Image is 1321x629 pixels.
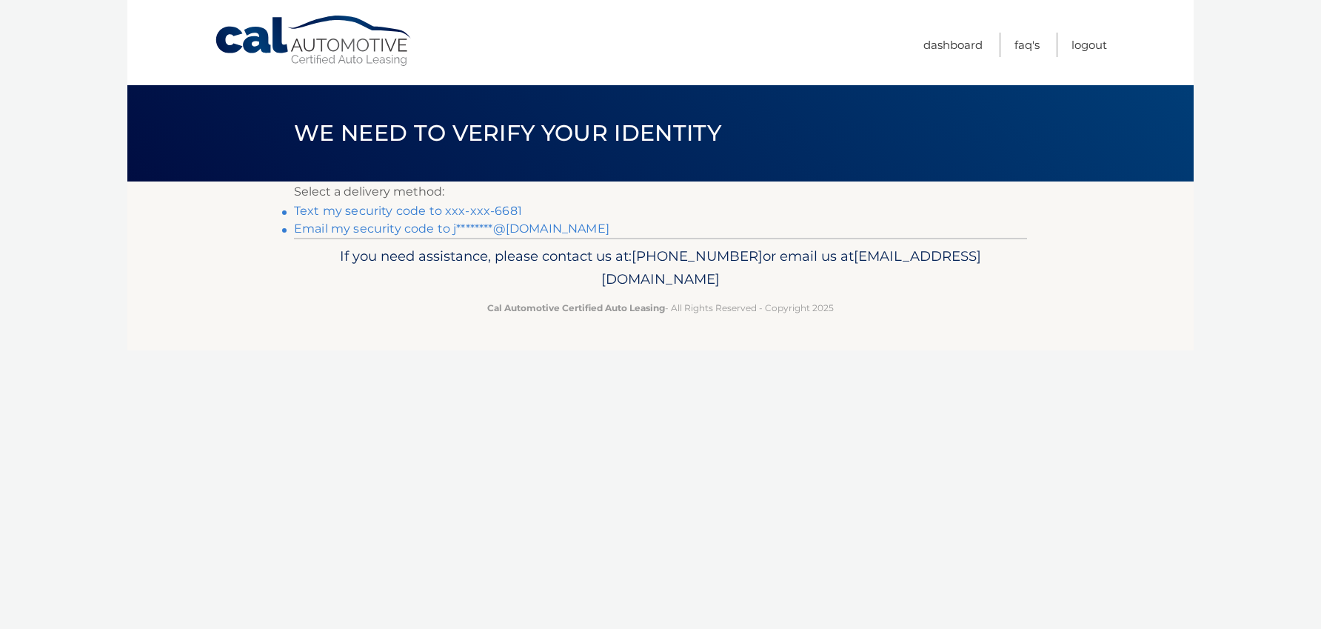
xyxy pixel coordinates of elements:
span: [PHONE_NUMBER] [632,247,763,264]
a: FAQ's [1014,33,1040,57]
p: - All Rights Reserved - Copyright 2025 [304,300,1017,316]
strong: Cal Automotive Certified Auto Leasing [487,302,665,313]
p: If you need assistance, please contact us at: or email us at [304,244,1017,292]
span: We need to verify your identity [294,119,721,147]
a: Email my security code to j********@[DOMAIN_NAME] [294,222,609,236]
a: Dashboard [923,33,983,57]
p: Select a delivery method: [294,182,1027,202]
a: Logout [1071,33,1107,57]
a: Text my security code to xxx-xxx-6681 [294,204,522,218]
a: Cal Automotive [214,15,414,67]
